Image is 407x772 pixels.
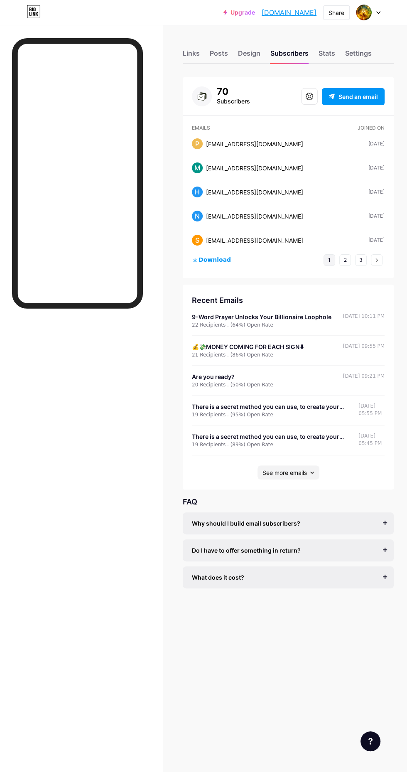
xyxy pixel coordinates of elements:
div: [DATE] 09:55 PM [343,342,385,359]
div: [DATE] 10:11 PM [343,312,385,329]
span: Download [199,256,231,264]
div: 70 [217,86,250,96]
div: Links [183,48,200,63]
div: Joined on [358,124,385,132]
div: [EMAIL_ADDRESS][DOMAIN_NAME] [206,188,303,197]
div: [DATE] [368,140,385,148]
div: Settings [345,48,372,63]
div: M [192,162,203,173]
div: Subscribers [217,96,250,106]
div: [DATE] [368,188,385,196]
span: Send an email [338,92,378,101]
span: See more emails [262,469,314,476]
button: 2 [339,254,351,266]
span: Do I have to offer something in return? [192,546,301,555]
div: Design [238,48,260,63]
div: Subscribers [270,48,309,63]
div: FAQ [183,496,394,507]
div: 20 Recipients . (50%) Open Rate [192,381,273,388]
div: Posts [210,48,228,63]
div: [EMAIL_ADDRESS][DOMAIN_NAME] [206,212,303,221]
div: [DATE] [368,236,385,244]
div: [DATE] [368,212,385,220]
div: 19 Recipients . (89%) Open Rate [192,441,358,448]
div: There is a secret method you can use, to create your dream life and manifest unlimited money. [192,432,358,441]
div: [EMAIL_ADDRESS][DOMAIN_NAME] [206,236,303,245]
div: 22 Recipients . (64%) Open Rate [192,321,331,329]
span: What does it cost? [192,573,244,582]
div: [DATE] 09:21 PM [343,372,385,388]
div: 💰💸MONEY COMING FOR EACH SIGN⬇ [192,342,304,351]
button: 3 [355,254,367,266]
a: [DOMAIN_NAME] [262,7,316,17]
button: 1 [324,254,335,266]
a: Upgrade [223,9,255,16]
div: 21 Recipients . (86%) Open Rate [192,351,304,359]
div: [DATE] [368,164,385,172]
img: lawofattractionnew [356,5,372,20]
div: [EMAIL_ADDRESS][DOMAIN_NAME] [206,164,303,172]
div: Recent Emails [192,295,385,306]
div: [DATE] 05:45 PM [358,432,385,448]
div: There is a secret method you can use, to create your dream life and manifest unlimited money. [192,402,358,411]
span: Why should I build email subscribers? [192,519,300,528]
div: H [192,187,203,197]
div: 9-Word Prayer Unlocks Your Billionaire Loophole [192,312,331,321]
div: Are you ready? [192,372,273,381]
div: [EMAIL_ADDRESS][DOMAIN_NAME] [206,140,303,148]
div: N [192,211,203,221]
div: P [192,138,203,149]
div: S [192,235,203,246]
div: Stats [319,48,335,63]
div: [DATE] 05:55 PM [358,402,385,418]
div: Emails [192,124,346,132]
div: 19 Recipients . (95%) Open Rate [192,411,358,418]
button: See more emails [257,465,319,479]
div: Share [329,8,344,17]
